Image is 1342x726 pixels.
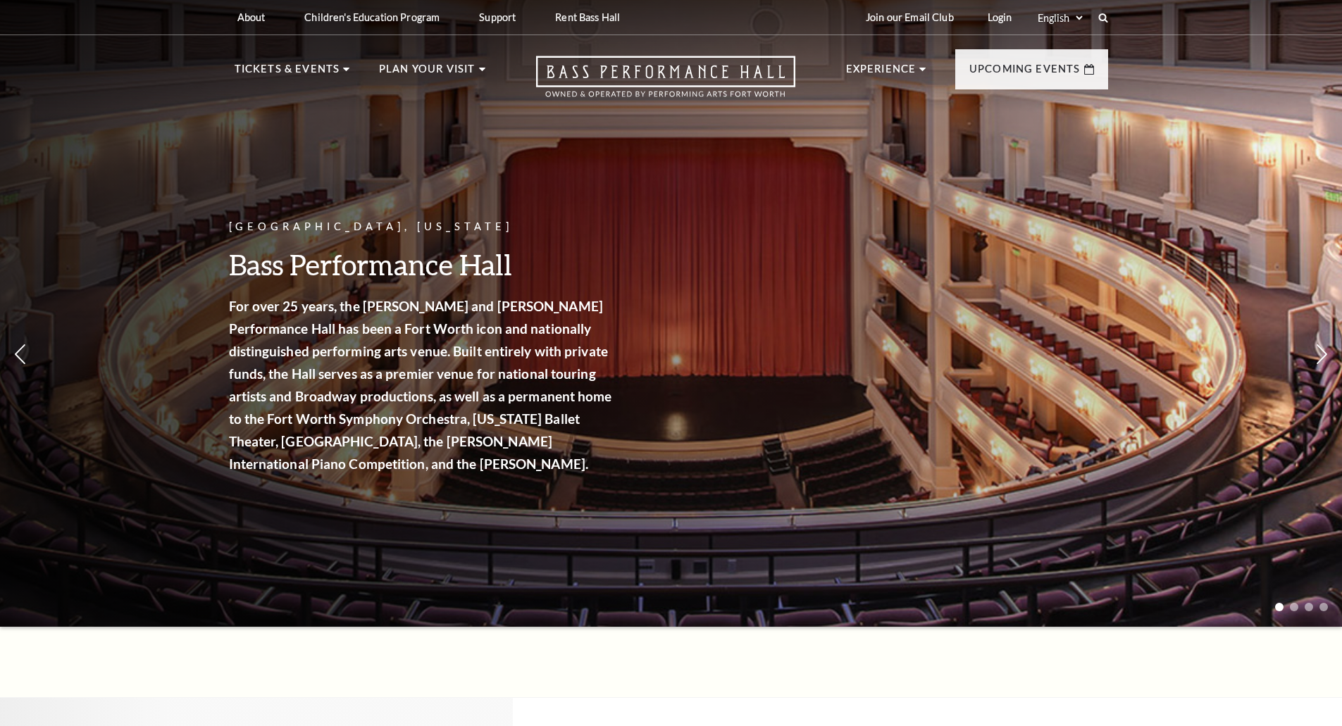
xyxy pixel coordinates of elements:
p: Plan Your Visit [379,61,476,86]
p: [GEOGRAPHIC_DATA], [US_STATE] [229,218,616,236]
p: Experience [846,61,917,86]
strong: For over 25 years, the [PERSON_NAME] and [PERSON_NAME] Performance Hall has been a Fort Worth ico... [229,298,612,472]
p: Support [479,11,516,23]
p: Children's Education Program [304,11,440,23]
p: About [237,11,266,23]
h3: Bass Performance Hall [229,246,616,282]
p: Upcoming Events [969,61,1081,86]
p: Rent Bass Hall [555,11,620,23]
select: Select: [1035,11,1085,25]
p: Tickets & Events [235,61,340,86]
